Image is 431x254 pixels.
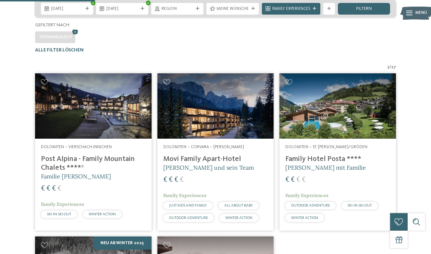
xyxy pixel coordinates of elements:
span: € [163,176,167,184]
span: WINTER ACTION [225,216,252,220]
span: JUST KIDS AND FAMILY [169,204,207,207]
span: [DATE] [51,6,83,12]
span: Gefiltert nach: [35,23,70,27]
span: € [57,185,61,192]
img: Familienhotels gesucht? Hier findet ihr die besten! [279,73,396,139]
span: Alle Filter löschen [35,48,84,53]
span: Öffnungszeit [39,35,72,39]
h4: Family Hotel Posta **** [285,155,390,163]
span: € [169,176,173,184]
span: Familie [PERSON_NAME] [41,173,111,180]
img: Post Alpina - Family Mountain Chalets ****ˢ [35,73,152,139]
span: € [291,176,295,184]
span: € [285,176,289,184]
span: € [52,185,56,192]
span: € [41,185,45,192]
span: OUTDOOR ADVENTURE [291,204,330,207]
span: SKI-IN SKI-OUT [47,212,71,216]
span: 5 [388,65,389,70]
span: WINTER ACTION [291,216,318,220]
span: € [302,176,306,184]
a: Familienhotels gesucht? Hier findet ihr die besten! Dolomiten – Vierschach-Innichen Post Alpina -... [35,73,152,231]
span: € [296,176,300,184]
span: € [180,176,184,184]
span: Family Experiences [163,192,206,199]
span: Dolomiten – Corvara – [PERSON_NAME] [163,145,244,149]
span: € [174,176,178,184]
span: ALL ABOUT BABY [224,204,253,207]
span: [PERSON_NAME] mit Familie [285,164,366,171]
span: Meine Wünsche [217,6,249,12]
h4: Movi Family Apart-Hotel [163,155,268,163]
span: [DATE] [106,6,138,12]
span: Family Experiences [285,192,328,199]
span: OUTDOOR ADVENTURE [169,216,208,220]
h4: Post Alpina - Family Mountain Chalets ****ˢ [41,155,146,172]
span: WINTER ACTION [89,212,116,216]
img: Familienhotels gesucht? Hier findet ihr die besten! [157,73,274,139]
span: / [389,65,391,70]
span: Family Experiences [272,6,310,12]
span: Dolomiten – Vierschach-Innichen [41,145,112,149]
span: Family Experiences [41,201,84,207]
a: Familienhotels gesucht? Hier findet ihr die besten! Dolomiten – Corvara – [PERSON_NAME] Movi Fami... [157,73,274,231]
a: Familienhotels gesucht? Hier findet ihr die besten! Dolomiten – St. [PERSON_NAME]/Gröden Family H... [279,73,396,231]
span: Region [161,6,193,12]
span: filtern [356,7,372,11]
span: [PERSON_NAME] und sein Team [163,164,254,171]
span: € [46,185,50,192]
span: 27 [391,65,396,70]
span: SKI-IN SKI-OUT [347,204,372,207]
span: Dolomiten – St. [PERSON_NAME]/Gröden [285,145,367,149]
